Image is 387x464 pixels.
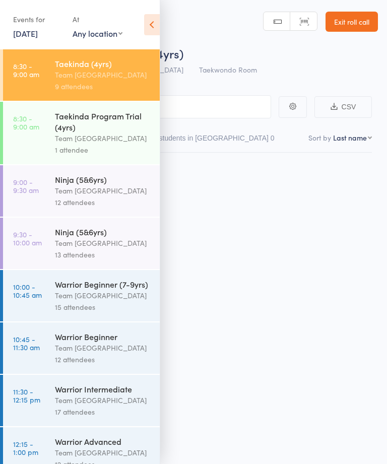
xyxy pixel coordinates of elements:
[55,279,151,290] div: Warrior Beginner (7-9yrs)
[3,49,160,101] a: 8:30 -9:00 amTaekinda (4yrs)Team [GEOGRAPHIC_DATA]9 attendees
[3,218,160,269] a: 9:30 -10:00 amNinja (5&6yrs)Team [GEOGRAPHIC_DATA]13 attendees
[55,144,151,156] div: 1 attendee
[55,436,151,447] div: Warrior Advanced
[55,354,151,365] div: 12 attendees
[55,110,151,132] div: Taekinda Program Trial (4yrs)
[55,383,151,394] div: Warrior Intermediate
[3,322,160,374] a: 10:45 -11:30 amWarrior BeginnerTeam [GEOGRAPHIC_DATA]12 attendees
[73,11,122,28] div: At
[3,165,160,217] a: 9:00 -9:30 amNinja (5&6yrs)Team [GEOGRAPHIC_DATA]12 attendees
[55,174,151,185] div: Ninja (5&6yrs)
[13,178,39,194] time: 9:00 - 9:30 am
[140,129,275,152] button: Other students in [GEOGRAPHIC_DATA]0
[55,237,151,249] div: Team [GEOGRAPHIC_DATA]
[314,96,372,118] button: CSV
[55,81,151,92] div: 9 attendees
[3,375,160,426] a: 11:30 -12:15 pmWarrior IntermediateTeam [GEOGRAPHIC_DATA]17 attendees
[199,64,257,75] span: Taekwondo Room
[326,12,378,32] a: Exit roll call
[55,196,151,208] div: 12 attendees
[13,440,38,456] time: 12:15 - 1:00 pm
[3,270,160,321] a: 10:00 -10:45 amWarrior Beginner (7-9yrs)Team [GEOGRAPHIC_DATA]15 attendees
[55,447,151,458] div: Team [GEOGRAPHIC_DATA]
[55,331,151,342] div: Warrior Beginner
[55,342,151,354] div: Team [GEOGRAPHIC_DATA]
[73,28,122,39] div: Any location
[13,335,40,351] time: 10:45 - 11:30 am
[3,102,160,164] a: 8:30 -9:00 amTaekinda Program Trial (4yrs)Team [GEOGRAPHIC_DATA]1 attendee
[55,394,151,406] div: Team [GEOGRAPHIC_DATA]
[55,249,151,260] div: 13 attendees
[308,132,331,143] label: Sort by
[13,230,42,246] time: 9:30 - 10:00 am
[13,387,40,404] time: 11:30 - 12:15 pm
[271,134,275,142] div: 0
[55,58,151,69] div: Taekinda (4yrs)
[13,11,62,28] div: Events for
[13,28,38,39] a: [DATE]
[55,290,151,301] div: Team [GEOGRAPHIC_DATA]
[333,132,367,143] div: Last name
[55,132,151,144] div: Team [GEOGRAPHIC_DATA]
[55,406,151,418] div: 17 attendees
[55,301,151,313] div: 15 attendees
[55,185,151,196] div: Team [GEOGRAPHIC_DATA]
[13,283,42,299] time: 10:00 - 10:45 am
[55,226,151,237] div: Ninja (5&6yrs)
[13,62,39,78] time: 8:30 - 9:00 am
[13,114,39,130] time: 8:30 - 9:00 am
[55,69,151,81] div: Team [GEOGRAPHIC_DATA]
